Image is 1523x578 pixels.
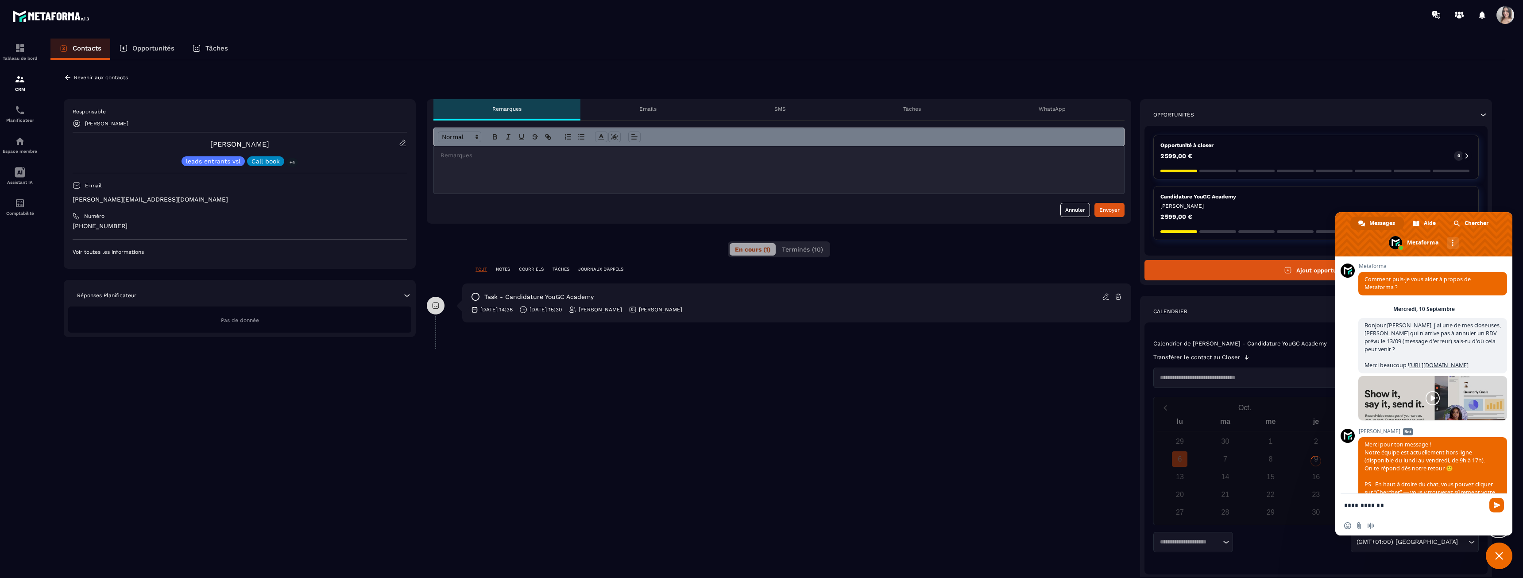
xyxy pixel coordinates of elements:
[1489,498,1504,512] span: Envoyer
[73,248,407,256] p: Voir toutes les informations
[12,8,92,24] img: logo
[2,180,38,185] p: Assistant IA
[1060,203,1090,217] button: Annuler
[1457,153,1460,159] p: 0
[519,266,544,272] p: COURRIELS
[1409,361,1469,369] a: [URL][DOMAIN_NAME]
[50,39,110,60] a: Contacts
[1447,237,1459,249] div: Autres canaux
[2,67,38,98] a: formationformationCRM
[1358,263,1507,269] span: Metaforma
[1358,428,1507,434] span: [PERSON_NAME]
[1160,153,1192,159] p: 2 599,00 €
[496,266,510,272] p: NOTES
[1099,206,1120,214] div: Envoyer
[1403,428,1413,435] span: Bot
[73,44,101,52] p: Contacts
[1153,532,1233,552] div: Search for option
[579,306,622,313] p: [PERSON_NAME]
[205,44,228,52] p: Tâches
[2,118,38,123] p: Planificateur
[1153,340,1479,347] p: Calendrier de [PERSON_NAME] - Candidature YouGC Academy
[2,36,38,67] a: formationformationTableau de bord
[1446,217,1497,230] div: Chercher
[1344,501,1484,509] textarea: Entrez votre message...
[1039,105,1066,112] p: WhatsApp
[2,87,38,92] p: CRM
[578,266,623,272] p: JOURNAUX D'APPELS
[1094,203,1125,217] button: Envoyer
[15,43,25,54] img: formation
[1160,193,1472,200] p: Candidature YouGC Academy
[2,56,38,61] p: Tableau de bord
[1486,543,1512,569] div: Fermer le chat
[774,105,786,112] p: SMS
[2,129,38,160] a: automationsautomationsEspace membre
[2,149,38,154] p: Espace membre
[110,39,183,60] a: Opportunités
[73,222,407,230] p: [PHONE_NUMBER]
[735,246,770,253] span: En cours (1)
[132,44,174,52] p: Opportunités
[2,211,38,216] p: Comptabilité
[639,105,657,112] p: Emails
[77,292,136,299] p: Réponses Planificateur
[1157,373,1466,382] input: Search for option
[2,160,38,191] a: Assistant IA
[221,317,259,323] span: Pas de donnée
[1465,217,1488,230] span: Chercher
[1160,213,1192,220] p: 2 599,00 €
[492,105,522,112] p: Remarques
[1160,202,1472,209] p: [PERSON_NAME]
[1424,217,1436,230] span: Aide
[1367,522,1374,529] span: Message audio
[85,182,102,189] p: E-mail
[475,266,487,272] p: TOUT
[85,120,128,127] p: [PERSON_NAME]
[73,108,407,115] p: Responsable
[1157,538,1221,547] input: Search for option
[2,98,38,129] a: schedulerschedulerPlanificateur
[553,266,569,272] p: TÂCHES
[1460,537,1466,547] input: Search for option
[73,195,407,204] p: [PERSON_NAME][EMAIL_ADDRESS][DOMAIN_NAME]
[2,191,38,222] a: accountantaccountantComptabilité
[286,158,298,167] p: +4
[15,198,25,209] img: accountant
[1350,217,1404,230] div: Messages
[1160,142,1472,149] p: Opportunité à closer
[84,213,104,220] p: Numéro
[1365,275,1471,291] span: Comment puis-je vous aider à propos de Metaforma ?
[1354,537,1460,547] span: (GMT+01:00) [GEOGRAPHIC_DATA]
[1369,217,1395,230] span: Messages
[15,105,25,116] img: scheduler
[1405,217,1445,230] div: Aide
[480,306,513,313] p: [DATE] 14:38
[210,140,269,148] a: [PERSON_NAME]
[639,306,682,313] p: [PERSON_NAME]
[15,74,25,85] img: formation
[1365,441,1495,504] span: Merci pour ton message ! Notre équipe est actuellement hors ligne (disponible du lundi au vendred...
[1144,260,1488,280] button: Ajout opportunité
[530,306,562,313] p: [DATE] 15:30
[903,105,921,112] p: Tâches
[1351,532,1479,552] div: Search for option
[1153,308,1187,315] p: Calendrier
[1153,368,1479,388] div: Search for option
[1393,306,1455,312] div: Mercredi, 10 Septembre
[15,136,25,147] img: automations
[183,39,237,60] a: Tâches
[251,158,280,164] p: Call book
[1153,354,1240,361] p: Transférer le contact au Closer
[1356,522,1363,529] span: Envoyer un fichier
[1365,322,1501,369] span: Bonjour [PERSON_NAME], j'ai une de mes closeuses, [PERSON_NAME] qui n'arrive pas à annuler un RDV...
[1344,522,1351,529] span: Insérer un emoji
[484,293,594,301] p: task - Candidature YouGC Academy
[730,243,776,256] button: En cours (1)
[74,74,128,81] p: Revenir aux contacts
[777,243,828,256] button: Terminés (10)
[186,158,240,164] p: leads entrants vsl
[782,246,823,253] span: Terminés (10)
[1153,111,1194,118] p: Opportunités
